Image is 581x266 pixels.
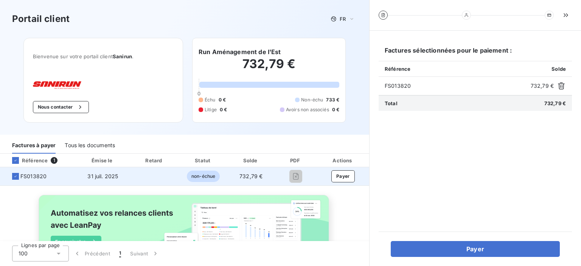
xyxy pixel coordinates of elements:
[115,246,126,261] button: 1
[33,101,89,113] button: Nous contacter
[385,66,410,72] span: Référence
[205,96,216,103] span: Échu
[199,56,339,79] h2: 732,79 €
[126,246,164,261] button: Suivant
[286,106,329,113] span: Avoirs non associés
[301,96,323,103] span: Non-échu
[385,100,398,106] span: Total
[239,173,263,179] span: 732,79 €
[340,16,346,22] span: FR
[331,170,355,182] button: Payer
[181,157,226,164] div: Statut
[113,53,132,59] span: Sanirun
[119,250,121,257] span: 1
[199,47,281,56] h6: Run Aménagement de l'Est
[391,241,560,257] button: Payer
[51,157,57,164] span: 1
[33,81,81,89] img: Company logo
[33,53,174,59] span: Bienvenue sur votre portail client .
[20,173,47,180] span: FS013820
[87,173,118,179] span: 31 juil. 2025
[205,106,217,113] span: Litige
[332,106,339,113] span: 0 €
[318,157,368,164] div: Actions
[6,157,48,164] div: Référence
[551,66,566,72] span: Solde
[544,100,566,106] span: 732,79 €
[187,171,220,182] span: non-échue
[220,106,227,113] span: 0 €
[65,138,115,154] div: Tous les documents
[131,157,178,164] div: Retard
[19,250,28,257] span: 100
[229,157,273,164] div: Solde
[12,12,70,26] h3: Portail client
[197,90,200,96] span: 0
[531,82,554,90] span: 732,79 €
[385,82,528,90] span: FS013820
[379,46,572,61] h6: Factures sélectionnées pour le paiement :
[276,157,315,164] div: PDF
[219,96,226,103] span: 0 €
[78,157,128,164] div: Émise le
[12,138,56,154] div: Factures à payer
[326,96,339,103] span: 733 €
[69,246,115,261] button: Précédent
